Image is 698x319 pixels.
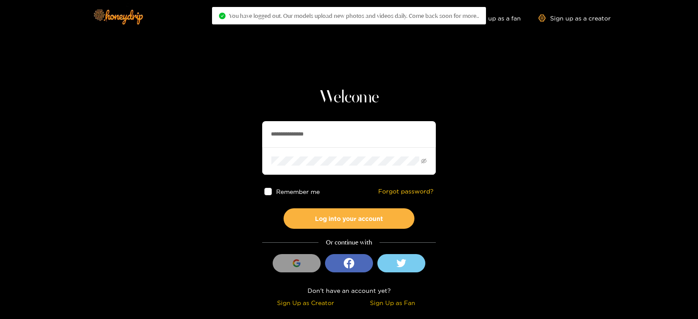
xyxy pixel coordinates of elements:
span: You have logged out. Our models upload new photos and videos daily. Come back soon for more.. [229,12,479,19]
div: Sign Up as Creator [264,298,347,308]
a: Sign up as a creator [538,14,611,22]
span: eye-invisible [421,158,427,164]
span: check-circle [219,13,226,19]
a: Forgot password? [378,188,434,195]
a: Sign up as a fan [461,14,521,22]
h1: Welcome [262,87,436,108]
span: Remember me [276,188,320,195]
div: Don't have an account yet? [262,285,436,295]
button: Log into your account [284,208,414,229]
div: Sign Up as Fan [351,298,434,308]
div: Or continue with [262,238,436,248]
